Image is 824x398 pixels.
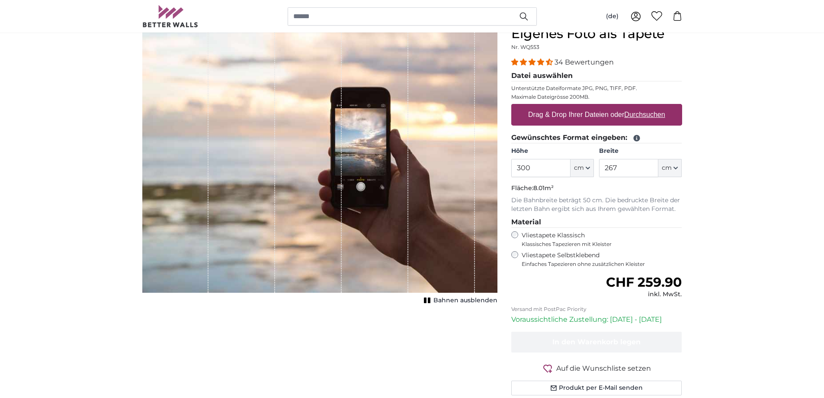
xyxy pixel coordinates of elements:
[511,363,682,374] button: Auf die Wunschliste setzen
[511,306,682,313] p: Versand mit PostPac Priority
[511,85,682,92] p: Unterstützte Dateiformate JPG, PNG, TIFF, PDF.
[511,217,682,228] legend: Material
[522,261,682,268] span: Einfaches Tapezieren ohne zusätzlichen Kleister
[599,147,682,155] label: Breite
[142,5,199,27] img: Betterwalls
[511,147,594,155] label: Höhe
[511,381,682,395] button: Produkt per E-Mail senden
[511,94,682,100] p: Maximale Dateigrösse 200MB.
[522,251,682,268] label: Vliestapete Selbstklebend
[142,26,497,307] div: 1 of 1
[571,159,594,177] button: cm
[511,133,682,143] legend: Gewünschtes Format eingeben:
[511,44,539,50] span: Nr. WQ553
[599,9,625,24] button: (de)
[606,290,682,299] div: inkl. MwSt.
[511,184,682,193] p: Fläche:
[658,159,682,177] button: cm
[574,164,584,172] span: cm
[555,58,614,66] span: 34 Bewertungen
[533,184,554,192] span: 8.01m²
[511,332,682,353] button: In den Warenkorb legen
[421,294,497,307] button: Bahnen ausblenden
[606,274,682,290] span: CHF 259.90
[525,106,669,123] label: Drag & Drop Ihrer Dateien oder
[433,296,497,305] span: Bahnen ausblenden
[624,111,665,118] u: Durchsuchen
[522,231,675,248] label: Vliestapete Klassisch
[511,58,555,66] span: 4.32 stars
[511,314,682,325] p: Voraussichtliche Zustellung: [DATE] - [DATE]
[511,196,682,214] p: Die Bahnbreite beträgt 50 cm. Die bedruckte Breite der letzten Bahn ergibt sich aus Ihrem gewählt...
[511,71,682,81] legend: Datei auswählen
[662,164,672,172] span: cm
[511,26,682,42] h1: Eigenes Foto als Tapete
[556,363,651,374] span: Auf die Wunschliste setzen
[552,338,641,346] span: In den Warenkorb legen
[522,241,675,248] span: Klassisches Tapezieren mit Kleister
